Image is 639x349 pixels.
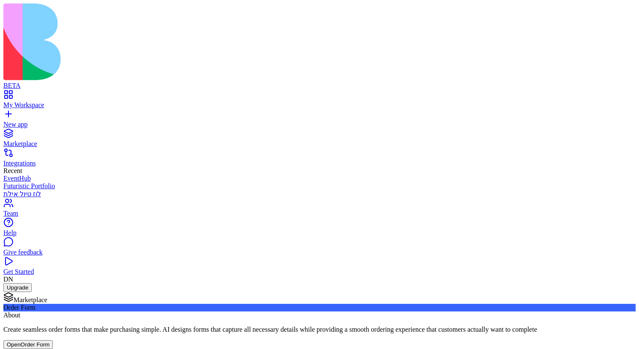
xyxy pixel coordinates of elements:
div: Give feedback [3,249,636,256]
a: EventHub [3,175,636,182]
a: Help [3,222,636,237]
a: BETA [3,74,636,89]
div: My Workspace [3,101,636,109]
a: Futuristic Portfolio [3,182,636,190]
a: New app [3,113,636,128]
p: Create seamless order forms that make purchasing simple. AI designs forms that capture all necess... [3,326,636,333]
img: logo [3,3,343,80]
span: DN [3,276,13,283]
a: OpenOrder Form [3,341,53,348]
div: About [3,311,636,319]
div: Help [3,229,636,237]
div: Team [3,210,636,217]
a: Give feedback [3,241,636,256]
a: Get Started [3,260,636,276]
span: Marketplace [14,296,47,303]
div: BETA [3,82,636,89]
div: Integrations [3,160,636,167]
a: Marketplace [3,133,636,148]
a: Upgrade [3,284,32,291]
a: My Workspace [3,94,636,109]
div: Order Form [3,304,636,311]
div: New app [3,121,636,128]
div: Marketplace [3,140,636,148]
button: OpenOrder Form [3,340,53,349]
a: Integrations [3,152,636,167]
div: Get Started [3,268,636,276]
span: Recent [3,167,22,174]
button: Upgrade [3,283,32,292]
a: Team [3,202,636,217]
a: לוז טיול אילת [3,190,636,198]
